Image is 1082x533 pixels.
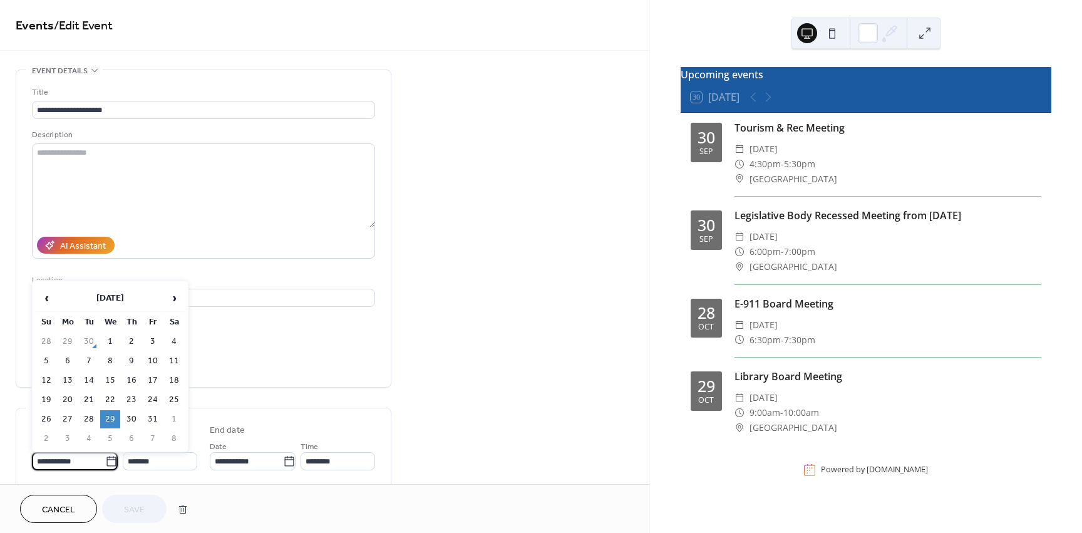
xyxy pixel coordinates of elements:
[164,430,184,448] td: 8
[734,390,745,405] div: ​
[100,333,120,351] td: 1
[750,172,837,187] span: [GEOGRAPHIC_DATA]
[58,391,78,409] td: 20
[79,410,99,428] td: 28
[734,244,745,259] div: ​
[784,333,815,348] span: 7:30pm
[734,318,745,333] div: ​
[32,274,373,287] div: Location
[781,244,784,259] span: -
[734,142,745,157] div: ​
[734,405,745,420] div: ​
[734,208,1041,223] div: Legislative Body Recessed Meeting from [DATE]
[734,120,1041,135] div: Tourism & Rec Meeting
[165,286,183,311] span: ›
[79,313,99,331] th: Tu
[79,391,99,409] td: 21
[20,495,97,523] button: Cancel
[121,430,142,448] td: 6
[734,259,745,274] div: ​
[100,410,120,428] td: 29
[58,371,78,390] td: 13
[36,391,56,409] td: 19
[750,390,778,405] span: [DATE]
[734,296,1041,311] div: E-911 Board Meeting
[143,410,163,428] td: 31
[164,391,184,409] td: 25
[121,313,142,331] th: Th
[698,378,715,394] div: 29
[698,130,715,145] div: 30
[100,313,120,331] th: We
[750,333,781,348] span: 6:30pm
[32,65,88,78] span: Event details
[58,313,78,331] th: Mo
[121,410,142,428] td: 30
[143,333,163,351] td: 3
[784,244,815,259] span: 7:00pm
[143,313,163,331] th: Fr
[143,352,163,370] td: 10
[121,391,142,409] td: 23
[210,440,227,453] span: Date
[698,396,714,405] div: Oct
[750,420,837,435] span: [GEOGRAPHIC_DATA]
[164,313,184,331] th: Sa
[734,157,745,172] div: ​
[100,430,120,448] td: 5
[58,410,78,428] td: 27
[42,504,75,517] span: Cancel
[36,352,56,370] td: 5
[79,333,99,351] td: 30
[58,352,78,370] td: 6
[301,440,318,453] span: Time
[16,14,54,38] a: Events
[734,333,745,348] div: ​
[734,420,745,435] div: ​
[32,128,373,142] div: Description
[734,369,1041,384] div: Library Board Meeting
[783,405,819,420] span: 10:00am
[734,229,745,244] div: ​
[79,430,99,448] td: 4
[164,410,184,428] td: 1
[164,352,184,370] td: 11
[143,391,163,409] td: 24
[79,371,99,390] td: 14
[781,157,784,172] span: -
[750,244,781,259] span: 6:00pm
[36,371,56,390] td: 12
[750,405,780,420] span: 9:00am
[32,86,373,99] div: Title
[100,352,120,370] td: 8
[750,157,781,172] span: 4:30pm
[867,465,928,475] a: [DOMAIN_NAME]
[780,405,783,420] span: -
[681,67,1051,82] div: Upcoming events
[79,352,99,370] td: 7
[750,142,778,157] span: [DATE]
[121,333,142,351] td: 2
[100,391,120,409] td: 22
[143,371,163,390] td: 17
[37,286,56,311] span: ‹
[750,229,778,244] span: [DATE]
[100,371,120,390] td: 15
[143,430,163,448] td: 7
[121,352,142,370] td: 9
[164,371,184,390] td: 18
[781,333,784,348] span: -
[58,333,78,351] td: 29
[58,430,78,448] td: 3
[36,333,56,351] td: 28
[734,172,745,187] div: ​
[750,259,837,274] span: [GEOGRAPHIC_DATA]
[750,318,778,333] span: [DATE]
[121,371,142,390] td: 16
[698,217,715,233] div: 30
[784,157,815,172] span: 5:30pm
[54,14,113,38] span: / Edit Event
[698,323,714,331] div: Oct
[698,305,715,321] div: 28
